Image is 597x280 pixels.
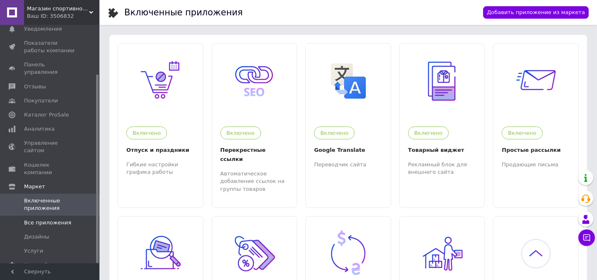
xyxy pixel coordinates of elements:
img: 33 [510,56,561,107]
div: Товарный виджет [408,146,476,155]
div: Рекламный блок для внешнего сайта [408,161,476,176]
div: Переводчик сайта [314,161,382,168]
div: Google Translate [314,146,382,155]
div: Гибкие настройки графика работы [126,161,195,176]
a: Добавить приложение из маркета [483,6,589,19]
span: Управление сайтом [24,139,77,154]
span: Услуги [24,247,43,255]
a: 9ВключеноПерекрестные ссылкиАвтоматическое добавление ссылок на группы товаров [212,44,297,199]
a: 32ВключеноТоварный виджетРекламный блок для внешнего сайта [400,44,485,199]
img: 133 [510,228,561,279]
span: Отзывы [24,83,46,90]
img: 32 [417,56,468,107]
img: 39 [135,228,186,279]
span: Покупатели [24,97,58,105]
span: Показатели работы компании [24,39,77,54]
button: Чат с покупателем [578,229,595,246]
span: Маркет [24,183,45,190]
div: Продающие письма [502,161,570,168]
div: Включено [408,127,449,139]
div: Перекрестные ссылки [220,146,289,164]
div: Включенные приложения [124,8,243,17]
a: 4ВключеноGoogle TranslateПереводчик сайта [306,44,391,199]
img: 92 [229,228,280,279]
span: Магазин спортивного питания - Fit Magazine [27,5,89,12]
span: Уведомления [24,25,62,33]
a: 33ВключеноПростые рассылкиПродающие письма [493,44,578,199]
div: Включено [220,127,261,139]
img: 95 [323,228,374,279]
span: Каталог ProSale [24,111,69,119]
span: Включенные приложения [24,197,77,212]
div: Ваш ID: 3506832 [27,12,99,20]
span: Кошелек компании [24,161,77,176]
div: Включено [314,127,355,139]
img: 9 [229,56,280,107]
div: Автоматическое добавление ссылок на группы товаров [220,170,289,193]
div: Простые рассылки [502,146,570,155]
span: Дизайны [24,233,49,241]
span: Аналитика [24,125,55,133]
span: Настройки [24,261,54,269]
img: 4 [331,63,366,99]
a: 13ВключеноОтпуск и праздникиГибкие настройки графика работы [118,44,203,199]
span: Все приложения [24,219,71,226]
div: Включено [502,127,542,139]
span: Панель управления [24,61,77,76]
img: 13 [135,56,186,107]
img: 167 [417,228,468,279]
div: Отпуск и праздники [126,146,195,155]
div: Включено [126,127,167,139]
